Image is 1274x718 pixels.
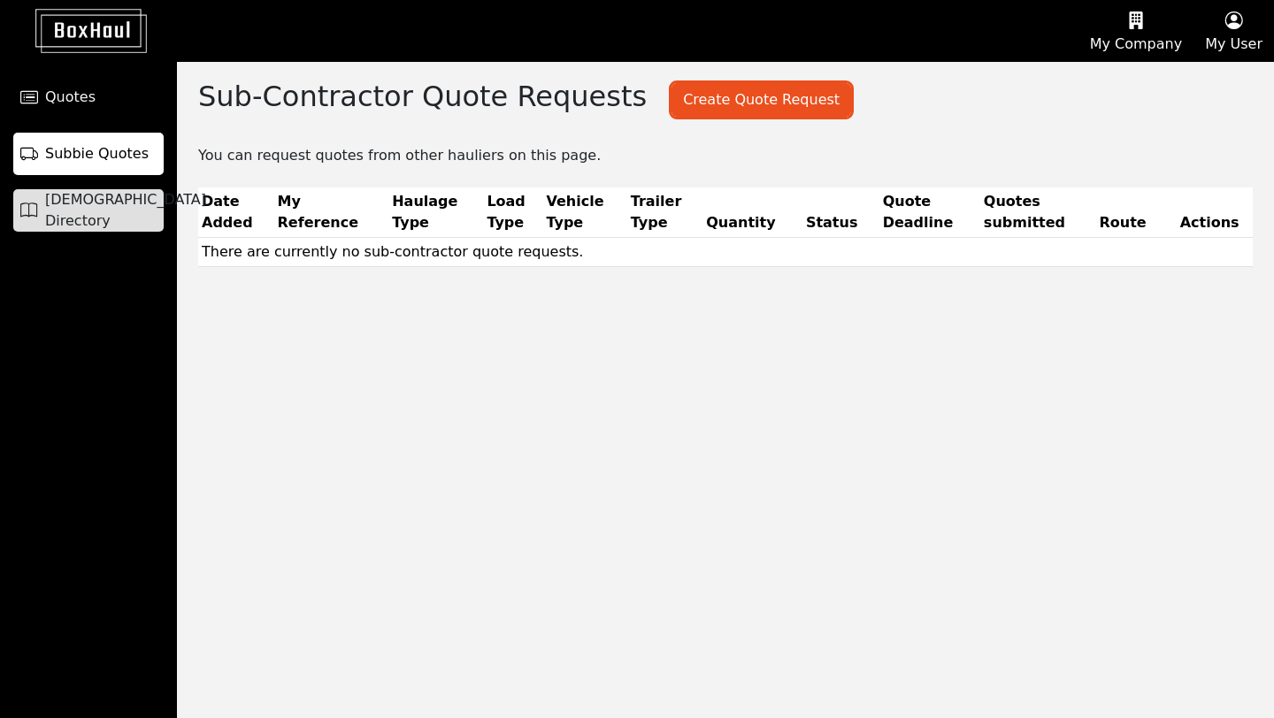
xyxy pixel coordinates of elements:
[198,187,274,238] th: Date Added
[198,80,647,113] h2: Sub-Contractor Quote Requests
[1193,1,1274,61] button: My User
[672,83,851,117] button: Create Quote Request
[13,189,164,232] a: [DEMOGRAPHIC_DATA] Directory
[1078,1,1193,61] button: My Company
[879,187,980,238] th: Quote Deadline
[627,187,703,238] th: Trailer Type
[802,187,879,238] th: Status
[980,187,1096,238] th: Quotes submitted
[45,143,149,164] span: Subbie Quotes
[198,238,1253,267] td: There are currently no sub-contractor quote requests.
[483,187,542,238] th: Load Type
[9,9,147,53] img: BoxHaul
[13,133,164,175] a: Subbie Quotes
[388,187,483,238] th: Haulage Type
[45,189,206,232] span: [DEMOGRAPHIC_DATA] Directory
[542,187,626,238] th: Vehicle Type
[177,141,1274,166] div: You can request quotes from other hauliers on this page.
[274,187,389,238] th: My Reference
[45,87,96,108] span: Quotes
[1166,187,1253,238] th: Actions
[1095,187,1166,238] th: Route
[702,187,802,238] th: Quantity
[13,76,164,118] a: Quotes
